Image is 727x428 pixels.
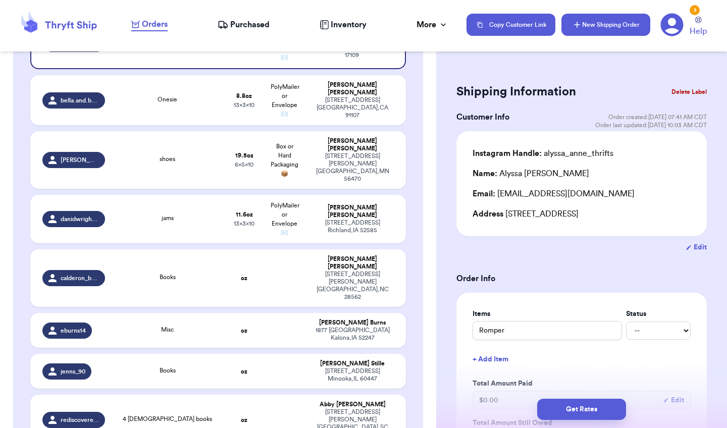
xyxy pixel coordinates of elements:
[561,14,650,36] button: New Shipping Order
[690,5,700,15] div: 3
[162,215,174,221] span: jams
[473,309,622,319] label: Items
[473,170,497,178] span: Name:
[608,113,707,121] span: Order created: [DATE] 07:41 AM CDT
[456,273,707,285] h3: Order Info
[466,14,555,36] button: Copy Customer Link
[311,81,394,96] div: [PERSON_NAME] [PERSON_NAME]
[241,328,247,334] strong: oz
[61,367,85,376] span: jenns_90
[537,399,626,420] button: Get Rates
[469,348,695,370] button: + Add Item
[311,401,394,408] div: Abby [PERSON_NAME]
[473,190,495,198] span: Email:
[473,379,691,389] label: Total Amount Paid
[320,19,367,31] a: Inventory
[160,367,176,373] span: Books
[626,309,691,319] label: Status
[311,137,394,152] div: [PERSON_NAME] [PERSON_NAME]
[218,19,270,31] a: Purchased
[473,149,542,157] span: Instagram Handle:
[61,215,99,223] span: danidwright93
[595,121,707,129] span: Order last updated: [DATE] 10:03 AM CDT
[61,327,86,335] span: eburns14
[311,367,394,383] div: [STREET_ADDRESS] Minooka , IL 60447
[686,242,707,252] button: Edit
[473,188,691,200] div: [EMAIL_ADDRESS][DOMAIN_NAME]
[61,274,99,282] span: calderon_becca
[473,168,589,180] div: Alyssa [PERSON_NAME]
[241,275,247,281] strong: oz
[241,417,247,423] strong: oz
[142,18,168,30] span: Orders
[123,416,212,422] span: 4 [DEMOGRAPHIC_DATA] books
[417,19,448,31] div: More
[271,84,299,117] span: PolyMailer or Envelope ✉️
[235,152,253,158] strong: 19.5 oz
[235,162,253,168] span: 6 x 5 x 10
[161,327,174,333] span: Misc
[311,219,394,234] div: [STREET_ADDRESS] Richland , IA 52585
[456,84,576,100] h2: Shipping Information
[234,102,254,108] span: 13 x 3 x 10
[271,143,298,177] span: Box or Hard Packaging 📦
[241,368,247,375] strong: oz
[61,156,99,164] span: [PERSON_NAME].[PERSON_NAME].treasures
[311,255,394,271] div: [PERSON_NAME] [PERSON_NAME]
[311,360,394,367] div: [PERSON_NAME] Stille
[236,93,252,99] strong: 8.8 oz
[473,208,691,220] div: [STREET_ADDRESS]
[311,152,394,183] div: [STREET_ADDRESS][PERSON_NAME] [GEOGRAPHIC_DATA] , MN 56470
[160,274,176,280] span: Books
[271,202,299,236] span: PolyMailer or Envelope ✉️
[131,18,168,31] a: Orders
[311,319,394,327] div: [PERSON_NAME] Burns
[473,147,613,159] div: alyssa_anne_thrifts
[331,19,367,31] span: Inventory
[61,416,99,424] span: rediscoveredthrift
[158,96,177,102] span: Onesie
[690,17,707,37] a: Help
[456,111,509,123] h3: Customer Info
[667,81,711,103] button: Delete Label
[311,96,394,119] div: [STREET_ADDRESS] [GEOGRAPHIC_DATA] , CA 91107
[234,221,254,227] span: 13 x 3 x 10
[230,19,270,31] span: Purchased
[311,204,394,219] div: [PERSON_NAME] [PERSON_NAME]
[61,96,99,104] span: bella.and.boys
[473,210,503,218] span: Address
[311,327,394,342] div: 1877 [GEOGRAPHIC_DATA] Kalona , IA 52247
[236,211,253,218] strong: 11.6 oz
[160,156,175,162] span: shoes
[690,25,707,37] span: Help
[660,13,684,36] a: 3
[311,271,394,301] div: [STREET_ADDRESS][PERSON_NAME] [GEOGRAPHIC_DATA] , NC 28562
